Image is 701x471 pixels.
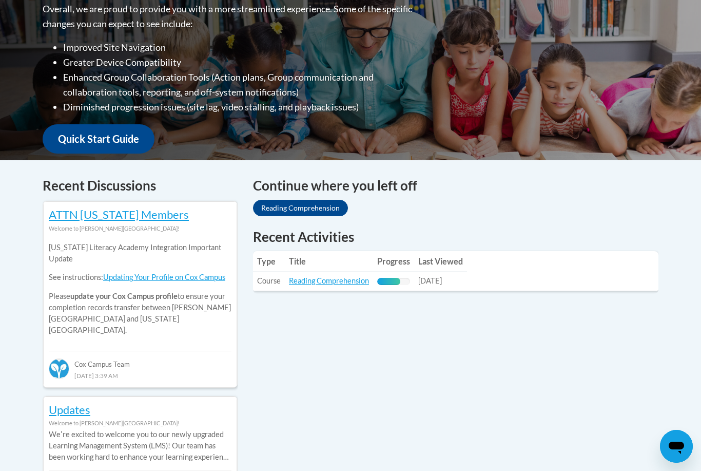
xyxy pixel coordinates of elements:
b: update your Cox Campus profile [70,292,178,300]
div: Progress, % [377,278,400,285]
li: Enhanced Group Collaboration Tools (Action plans, Group communication and collaboration tools, re... [63,70,415,100]
p: Overall, we are proud to provide you with a more streamlined experience. Some of the specific cha... [43,2,415,31]
p: [US_STATE] Literacy Academy Integration Important Update [49,242,231,265]
h1: Recent Activities [253,228,658,246]
h4: Recent Discussions [43,176,238,196]
a: Quick Start Guide [43,124,154,154]
img: Cox Campus Team [49,359,69,379]
li: Improved Site Navigation [63,40,415,55]
div: Welcome to [PERSON_NAME][GEOGRAPHIC_DATA]! [49,223,231,234]
h4: Continue where you left off [253,176,658,196]
div: Welcome to [PERSON_NAME][GEOGRAPHIC_DATA]! [49,418,231,429]
a: Updating Your Profile on Cox Campus [103,273,225,281]
li: Diminished progression issues (site lag, video stalling, and playback issues) [63,100,415,115]
th: Last Viewed [414,251,467,272]
p: See instructions: [49,272,231,283]
th: Progress [373,251,414,272]
span: [DATE] [418,276,442,285]
div: Please to ensure your completion records transfer between [PERSON_NAME][GEOGRAPHIC_DATA] and [US_... [49,234,231,344]
a: Updates [49,403,90,417]
a: Reading Comprehension [289,276,369,285]
span: Course [257,276,281,285]
li: Greater Device Compatibility [63,55,415,70]
th: Title [285,251,373,272]
a: ATTN [US_STATE] Members [49,208,189,221]
a: Reading Comprehension [253,200,348,216]
div: [DATE] 3:39 AM [49,370,231,381]
div: Cox Campus Team [49,351,231,369]
th: Type [253,251,285,272]
iframe: Button to launch messaging window [660,430,693,463]
p: Weʹre excited to welcome you to our newly upgraded Learning Management System (LMS)! Our team has... [49,429,231,463]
